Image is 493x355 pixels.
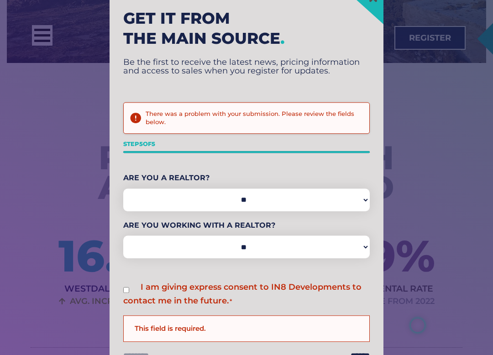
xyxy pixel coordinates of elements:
label: Are You Working With A Realtor? [123,219,370,232]
h2: There was a problem with your submission. Please review the fields below. [146,110,362,126]
label: Are You A Realtor? [123,171,370,185]
label: I am giving express consent to IN8 Developments to contact me in the future. [123,282,362,306]
div: This field is required. [123,315,370,342]
span: 5 [139,141,143,148]
p: Be the first to receive the latest news, pricing information and access to sales when you registe... [123,58,370,75]
span: . [280,29,285,48]
span: 5 [152,141,155,148]
h2: Get it from the main source [123,8,370,49]
p: Step of [123,138,370,151]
